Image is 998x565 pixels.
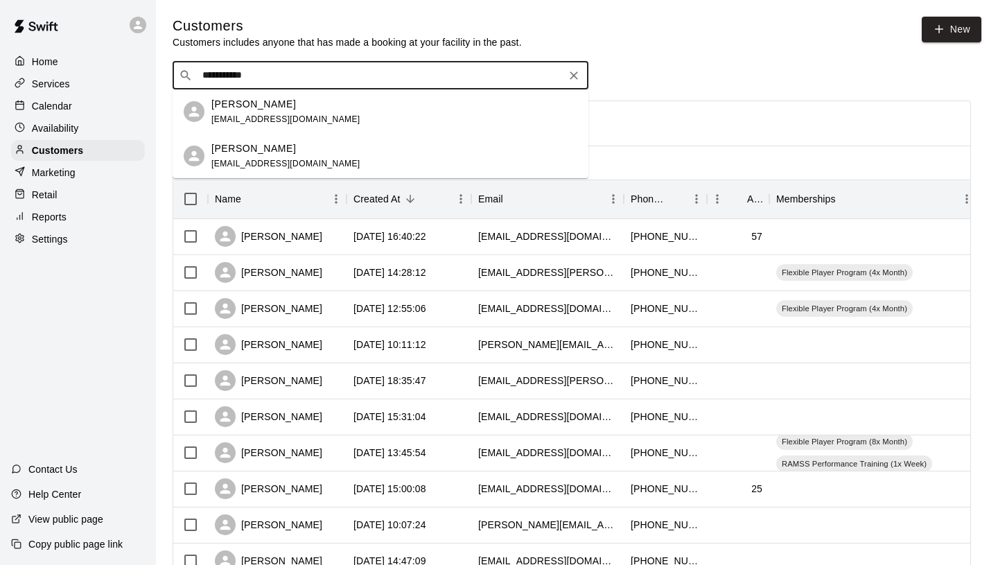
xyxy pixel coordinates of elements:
[11,162,145,183] a: Marketing
[769,180,977,218] div: Memberships
[478,302,617,315] div: mcperry1@gmail.com
[353,266,426,279] div: 2025-10-09 14:28:12
[211,114,360,124] span: [EMAIL_ADDRESS][DOMAIN_NAME]
[211,97,296,112] p: [PERSON_NAME]
[631,229,700,243] div: +16467523010
[211,141,296,156] p: [PERSON_NAME]
[751,482,762,496] div: 25
[215,180,241,218] div: Name
[28,512,103,526] p: View public page
[215,334,322,355] div: [PERSON_NAME]
[478,518,617,532] div: stephen_boulware@optum.com
[32,121,79,135] p: Availability
[776,264,913,281] div: Flexible Player Program (4x Month)
[667,189,686,209] button: Sort
[353,410,426,424] div: 2025-10-08 15:31:04
[503,189,523,209] button: Sort
[11,96,145,116] a: Calendar
[32,232,68,246] p: Settings
[603,189,624,209] button: Menu
[184,146,204,166] div: Christopher Encalada
[353,446,426,460] div: 2025-10-08 13:45:54
[631,180,667,218] div: Phone Number
[776,436,913,447] span: Flexible Player Program (8x Month)
[173,17,522,35] h5: Customers
[631,410,700,424] div: +16124233100
[215,298,322,319] div: [PERSON_NAME]
[353,338,426,351] div: 2025-10-09 10:11:12
[478,266,617,279] div: micah.heckman@gmail.com
[11,184,145,205] a: Retail
[471,180,624,218] div: Email
[173,35,522,49] p: Customers includes anyone that has made a booking at your facility in the past.
[326,189,347,209] button: Menu
[631,266,700,279] div: +15073588602
[11,140,145,161] a: Customers
[353,302,426,315] div: 2025-10-09 12:55:06
[478,482,617,496] div: tyleranderson0503@gmail.com
[11,118,145,139] a: Availability
[776,458,932,469] span: RAMSS Performance Training (1x Week)
[215,226,322,247] div: [PERSON_NAME]
[28,462,78,476] p: Contact Us
[11,207,145,227] a: Reports
[624,180,707,218] div: Phone Number
[631,518,700,532] div: +16128750963
[776,300,913,317] div: Flexible Player Program (4x Month)
[215,406,322,427] div: [PERSON_NAME]
[747,180,762,218] div: Age
[215,442,322,463] div: [PERSON_NAME]
[631,446,700,460] div: +14144055818
[28,537,123,551] p: Copy public page link
[32,55,58,69] p: Home
[11,73,145,94] a: Services
[347,180,471,218] div: Created At
[215,262,322,283] div: [PERSON_NAME]
[836,189,855,209] button: Sort
[184,101,204,122] div: Christopher Goetze
[353,482,426,496] div: 2025-10-07 15:00:08
[353,518,426,532] div: 2025-10-06 10:07:24
[478,410,617,424] div: dduffing@gmail.com
[28,487,81,501] p: Help Center
[11,229,145,250] a: Settings
[215,514,322,535] div: [PERSON_NAME]
[707,180,769,218] div: Age
[353,374,426,388] div: 2025-10-08 18:35:47
[686,189,707,209] button: Menu
[707,189,728,209] button: Menu
[776,180,836,218] div: Memberships
[215,478,322,499] div: [PERSON_NAME]
[353,229,426,243] div: 2025-10-09 16:40:22
[631,338,700,351] div: +19522401738
[32,99,72,113] p: Calendar
[776,455,932,472] div: RAMSS Performance Training (1x Week)
[564,66,584,85] button: Clear
[353,180,401,218] div: Created At
[776,267,913,278] span: Flexible Player Program (4x Month)
[728,189,747,209] button: Sort
[478,374,617,388] div: moe.jason@gmail.com
[631,302,700,315] div: +14122166091
[631,482,700,496] div: +16122377485
[956,189,977,209] button: Menu
[32,210,67,224] p: Reports
[478,180,503,218] div: Email
[450,189,471,209] button: Menu
[401,189,420,209] button: Sort
[241,189,261,209] button: Sort
[32,188,58,202] p: Retail
[11,51,145,72] a: Home
[478,446,617,460] div: curapw@hotmail.com
[32,166,76,180] p: Marketing
[208,180,347,218] div: Name
[478,229,617,243] div: stopherites@gmail.com
[776,303,913,314] span: Flexible Player Program (4x Month)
